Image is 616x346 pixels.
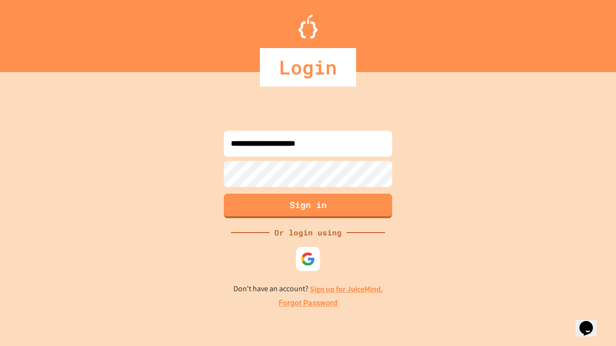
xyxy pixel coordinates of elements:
iframe: chat widget [576,308,606,336]
p: Don't have an account? [233,283,383,295]
img: Logo.svg [298,14,318,38]
div: Or login using [269,227,346,238]
div: Login [260,48,356,86]
a: Sign up for JuiceMind. [310,284,383,294]
button: Sign in [224,194,392,218]
a: Forgot Password [279,297,337,309]
img: google-icon.svg [301,252,315,266]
